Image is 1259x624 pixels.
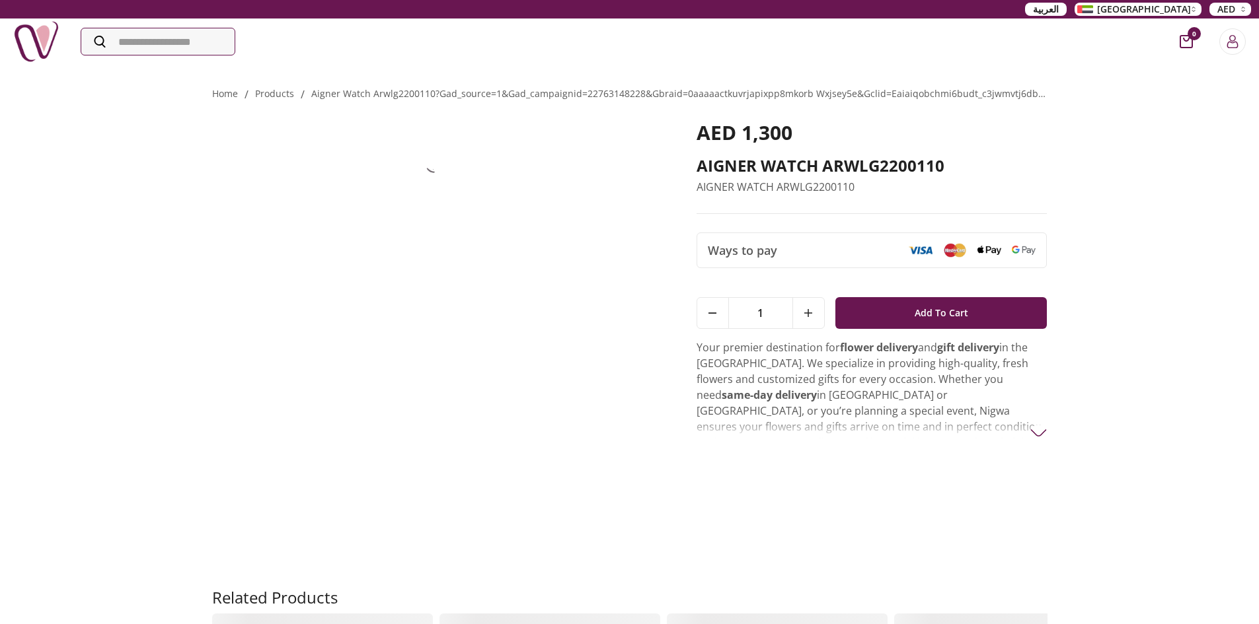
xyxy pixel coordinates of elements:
[301,87,305,102] li: /
[915,301,968,325] span: Add To Cart
[245,87,248,102] li: /
[708,241,777,260] span: Ways to pay
[835,297,1048,329] button: Add To Cart
[1075,3,1202,16] button: [GEOGRAPHIC_DATA]
[1219,28,1246,55] button: Login
[81,28,235,55] input: Search
[697,155,1048,176] h2: AIGNER WATCH ARWLG2200110
[840,340,918,355] strong: flower delivery
[13,18,59,65] img: Nigwa-uae-gifts
[1012,246,1036,255] img: Google Pay
[402,121,469,187] img: AIGNER WATCH ARWLG2200110
[1030,425,1047,441] img: arrow
[1217,3,1235,16] span: AED
[311,87,1172,100] a: aigner watch arwlg2200110?gad_source=1&gad_campaignid=22763148228&gbraid=0aaaaactkuvrjapixpp8mkor...
[1077,5,1093,13] img: Arabic_dztd3n.png
[697,119,792,146] span: AED 1,300
[1033,3,1059,16] span: العربية
[937,340,999,355] strong: gift delivery
[1188,27,1201,40] span: 0
[909,246,933,255] img: Visa
[722,388,817,402] strong: same-day delivery
[1180,35,1193,48] button: cart-button
[729,298,792,328] span: 1
[697,339,1048,514] p: Your premier destination for and in the [GEOGRAPHIC_DATA]. We specialize in providing high-qualit...
[943,243,967,257] img: Mastercard
[212,87,238,100] a: Home
[255,87,294,100] a: products
[1097,3,1191,16] span: [GEOGRAPHIC_DATA]
[697,179,1048,195] p: AIGNER WATCH ARWLG2200110
[1209,3,1251,16] button: AED
[977,246,1001,256] img: Apple Pay
[212,587,338,608] h2: Related Products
